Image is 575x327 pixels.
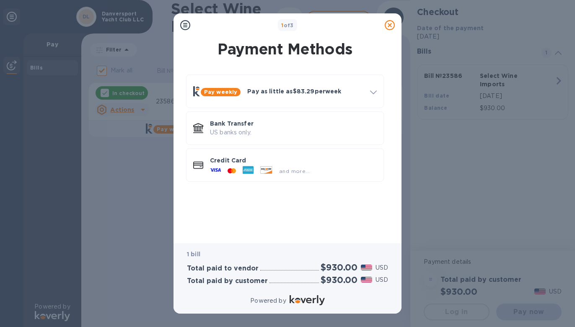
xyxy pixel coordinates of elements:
h2: $930.00 [321,262,357,273]
h3: Total paid to vendor [187,265,259,273]
h2: $930.00 [321,275,357,285]
img: USD [361,265,372,270]
p: USD [376,276,388,284]
b: Pay weekly [204,89,237,95]
p: Powered by [250,296,286,305]
p: Bank Transfer [210,119,377,128]
b: of 3 [281,22,294,28]
p: USD [376,263,388,272]
p: Credit Card [210,156,377,165]
span: 1 [281,22,283,28]
p: Pay as little as $83.29 per week [247,87,363,95]
img: USD [361,277,372,283]
span: and more... [279,168,310,174]
h1: Payment Methods [184,40,386,58]
b: 1 bill [187,251,200,257]
h3: Total paid by customer [187,277,268,285]
img: Logo [290,295,325,305]
p: US banks only. [210,128,377,137]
